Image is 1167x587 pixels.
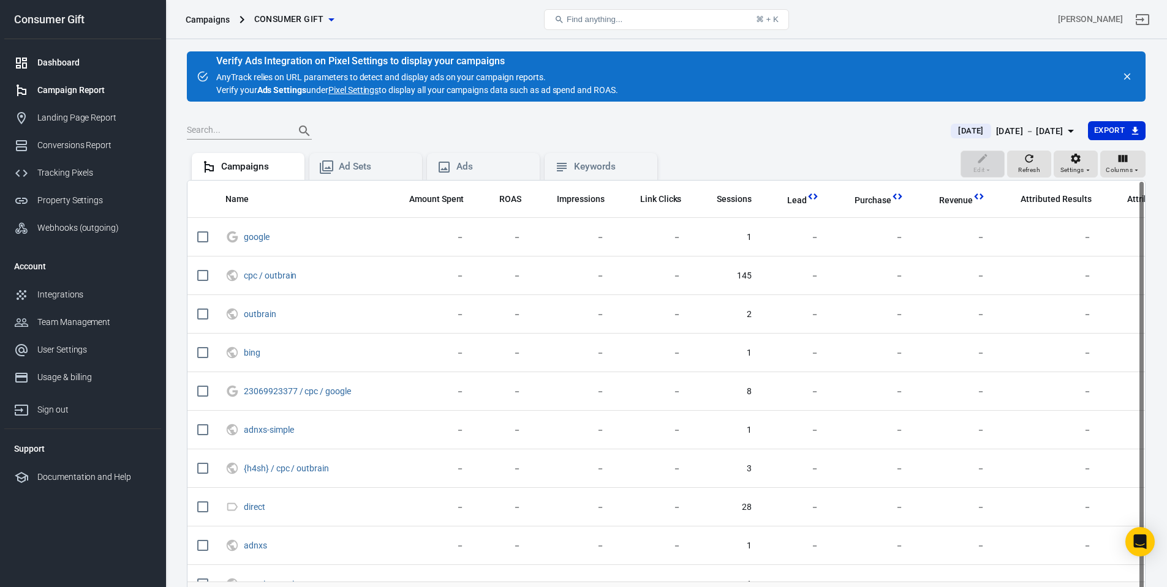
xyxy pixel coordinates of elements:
svg: This column is calculated from AnyTrack real-time data [891,190,904,203]
a: Campaign Report [4,77,161,104]
a: Property Settings [4,187,161,214]
span: ROAS [499,193,521,206]
li: Support [4,434,161,463]
span: － [923,231,986,244]
span: adnxs [244,541,269,550]
svg: This column is calculated from AnyTrack real-time data [807,190,819,203]
span: － [624,308,682,321]
svg: UTM & Web Traffic [225,345,239,360]
span: － [541,231,605,244]
input: Search... [187,123,285,139]
span: － [1005,463,1091,475]
div: Usage & billing [37,371,151,384]
button: Columns [1100,151,1146,178]
a: direct [244,502,265,512]
svg: UTM & Web Traffic [225,268,239,283]
span: － [393,424,464,436]
span: － [483,270,521,282]
svg: UTM & Web Traffic [225,461,239,476]
div: Ads [456,160,530,173]
div: Dashboard [37,56,151,69]
span: － [624,424,682,436]
span: － [923,424,986,436]
span: The estimated total amount of money you've spent on your campaign, ad set or ad during its schedule. [409,192,464,206]
span: Amount Spent [409,193,464,206]
span: － [839,386,904,398]
span: adnxs-simple [244,425,296,434]
span: The total conversions attributed according to your ad network (Facebook, Google, etc.) [1005,192,1091,206]
a: Team Management [4,308,161,336]
span: － [624,347,682,359]
button: Refresh [1007,151,1051,178]
a: Webhooks (outgoing) [4,214,161,242]
a: bing [244,348,260,357]
button: Export [1088,121,1146,140]
span: － [483,308,521,321]
span: The number of clicks on links within the ad that led to advertiser-specified destinations [640,192,682,206]
span: － [483,386,521,398]
span: 28 [701,501,752,514]
span: － [541,308,605,321]
span: － [541,424,605,436]
a: Landing Page Report [4,104,161,132]
span: － [483,463,521,475]
span: － [483,231,521,244]
div: Documentation and Help [37,471,151,484]
div: Keywords [574,160,648,173]
div: User Settings [37,343,151,356]
span: － [624,386,682,398]
span: － [483,347,521,359]
svg: This column is calculated from AnyTrack real-time data [973,190,985,203]
span: － [393,231,464,244]
div: Property Settings [37,194,151,207]
span: 1 [701,231,752,244]
a: adnxs [244,540,267,550]
span: Sessions [717,193,752,206]
span: The total conversions attributed according to your ad network (Facebook, Google, etc.) [1021,192,1091,206]
span: － [541,540,605,552]
button: Consumer Gift [249,8,339,31]
a: {h4sh} / cpc / outbrain [244,463,329,473]
span: 2 [701,308,752,321]
div: Consumer Gift [4,14,161,25]
span: － [923,308,986,321]
div: [DATE] － [DATE] [996,124,1063,139]
span: The estimated total amount of money you've spent on your campaign, ad set or ad during its schedule. [393,192,464,206]
span: Link Clicks [640,193,682,206]
div: Team Management [37,316,151,329]
span: － [1005,270,1091,282]
span: － [624,231,682,244]
span: － [839,270,904,282]
span: Purchase [839,195,891,207]
button: Settings [1054,151,1098,178]
span: － [771,231,819,244]
span: Columns [1106,165,1133,176]
span: Sessions [701,193,752,206]
span: Impressions [557,193,605,206]
div: Sign out [37,403,151,416]
span: － [839,501,904,514]
a: 23069923377 / cpc / google [244,386,351,396]
span: － [1005,424,1091,436]
div: Landing Page Report [37,111,151,124]
div: Webhooks (outgoing) [37,222,151,234]
span: － [624,270,682,282]
span: － [541,501,605,514]
span: － [771,501,819,514]
li: Account [4,252,161,281]
span: － [541,463,605,475]
span: － [393,347,464,359]
span: － [1005,347,1091,359]
span: － [839,231,904,244]
svg: UTM & Web Traffic [225,307,239,321]
a: Sign out [1128,5,1157,34]
span: The total return on ad spend [483,192,521,206]
span: Total revenue calculated by AnyTrack. [939,193,973,208]
button: Find anything...⌘ + K [544,9,789,30]
span: cpc / outbrain [244,271,298,280]
span: Consumer Gift [254,12,324,27]
a: Pixel Settings [328,84,379,97]
div: Campaigns [186,13,230,26]
span: － [483,540,521,552]
div: Campaigns [221,160,295,173]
